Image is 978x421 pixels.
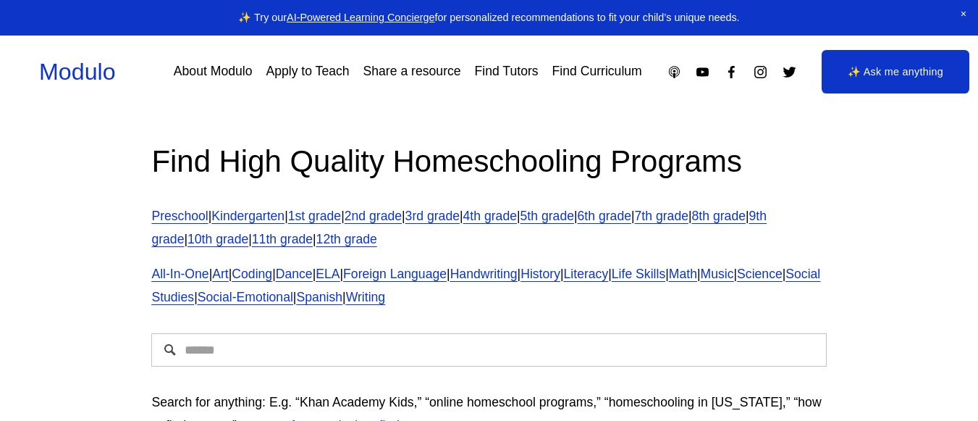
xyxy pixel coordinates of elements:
[450,267,518,281] a: Handwriting
[151,263,826,309] p: | | | | | | | | | | | | | | | |
[296,290,342,304] a: Spanish
[151,333,826,367] input: Search
[151,267,208,281] a: All-In-One
[287,12,434,23] a: AI-Powered Learning Concierge
[475,59,539,85] a: Find Tutors
[667,64,682,80] a: Apple Podcasts
[212,267,229,281] a: Art
[198,290,293,304] a: Social-Emotional
[343,267,447,281] a: Foreign Language
[782,64,797,80] a: Twitter
[520,209,574,223] a: 5th grade
[316,267,340,281] a: ELA
[552,59,642,85] a: Find Curriculum
[635,209,688,223] a: 7th grade
[463,209,517,223] a: 4th grade
[39,59,116,85] a: Modulo
[346,290,385,304] a: Writing
[520,267,560,281] a: History
[151,267,820,304] a: Social Studies
[669,267,697,281] a: Math
[151,205,826,251] p: | | | | | | | | | | | | |
[363,59,461,85] a: Share a resource
[276,267,313,281] a: Dance
[211,209,284,223] a: Kindergarten
[187,232,248,246] a: 10th grade
[151,142,826,182] h2: Find High Quality Homeschooling Programs
[724,64,739,80] a: Facebook
[612,267,665,281] a: Life Skills
[252,232,313,246] a: 11th grade
[151,209,208,223] a: Preschool
[564,267,609,281] a: Literacy
[737,267,783,281] a: Science
[288,209,341,223] a: 1st grade
[695,64,710,80] a: YouTube
[174,59,253,85] a: About Modulo
[316,232,377,246] a: 12th grade
[701,267,734,281] a: Music
[232,267,272,281] a: Coding
[578,209,631,223] a: 6th grade
[753,64,768,80] a: Instagram
[266,59,349,85] a: Apply to Teach
[822,50,969,93] a: ✨ Ask me anything
[692,209,746,223] a: 8th grade
[405,209,460,223] a: 3rd grade
[345,209,402,223] a: 2nd grade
